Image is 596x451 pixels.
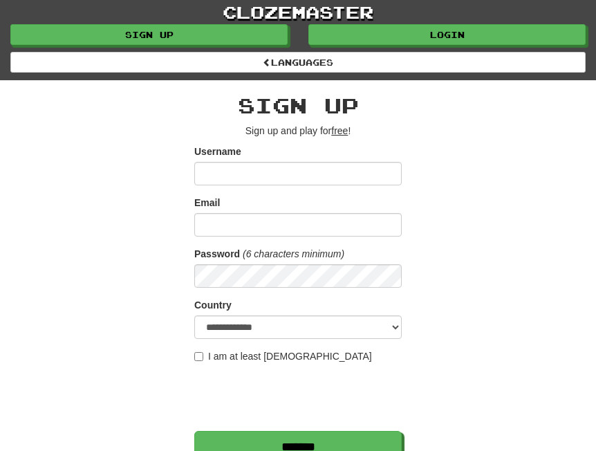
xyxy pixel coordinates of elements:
h2: Sign up [194,94,402,117]
a: Languages [10,52,586,73]
u: free [331,125,348,136]
label: Password [194,247,240,261]
input: I am at least [DEMOGRAPHIC_DATA] [194,352,203,361]
a: Sign up [10,24,288,45]
em: (6 characters minimum) [243,248,344,259]
label: Email [194,196,220,210]
p: Sign up and play for ! [194,124,402,138]
a: Login [308,24,586,45]
label: I am at least [DEMOGRAPHIC_DATA] [194,349,372,363]
label: Username [194,145,241,158]
iframe: reCAPTCHA [194,370,404,424]
label: Country [194,298,232,312]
